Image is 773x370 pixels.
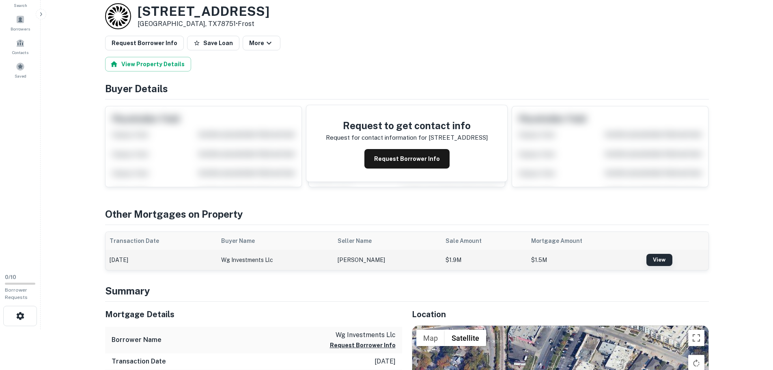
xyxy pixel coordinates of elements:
[441,250,527,270] td: $1.9M
[105,57,191,71] button: View Property Details
[527,232,642,250] th: Mortgage Amount
[2,59,38,81] a: Saved
[106,250,217,270] td: [DATE]
[334,232,441,250] th: Seller Name
[5,287,28,300] span: Borrower Requests
[105,283,709,298] h4: Summary
[105,81,709,96] h4: Buyer Details
[105,308,402,320] h5: Mortgage Details
[326,133,427,143] p: Request for contact information for
[334,250,441,270] td: [PERSON_NAME]
[138,4,269,19] h3: [STREET_ADDRESS]
[187,36,239,50] button: Save Loan
[2,12,38,34] a: Borrowers
[105,207,709,221] h4: Other Mortgages on Property
[138,19,269,29] p: [GEOGRAPHIC_DATA], TX78751 •
[375,357,396,366] p: [DATE]
[326,118,488,133] h4: Request to get contact info
[330,330,396,340] p: wg investments llc
[106,232,217,250] th: Transaction Date
[2,35,38,57] a: Contacts
[105,36,184,50] button: Request Borrower Info
[646,254,672,266] a: View
[416,330,445,346] button: Show street map
[732,305,773,344] iframe: Chat Widget
[112,357,166,366] h6: Transaction Date
[243,36,280,50] button: More
[12,49,28,56] span: Contacts
[527,250,642,270] td: $1.5M
[364,149,450,169] button: Request Borrower Info
[217,232,334,250] th: Buyer Name
[5,274,16,280] span: 0 / 10
[428,133,488,143] p: [STREET_ADDRESS]
[688,330,704,346] button: Toggle fullscreen view
[330,340,396,350] button: Request Borrower Info
[15,73,26,79] span: Saved
[412,308,709,320] h5: Location
[238,20,254,28] a: Frost
[445,330,486,346] button: Show satellite imagery
[11,26,30,32] span: Borrowers
[217,250,334,270] td: wg investments llc
[441,232,527,250] th: Sale Amount
[14,2,27,9] span: Search
[112,335,161,345] h6: Borrower Name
